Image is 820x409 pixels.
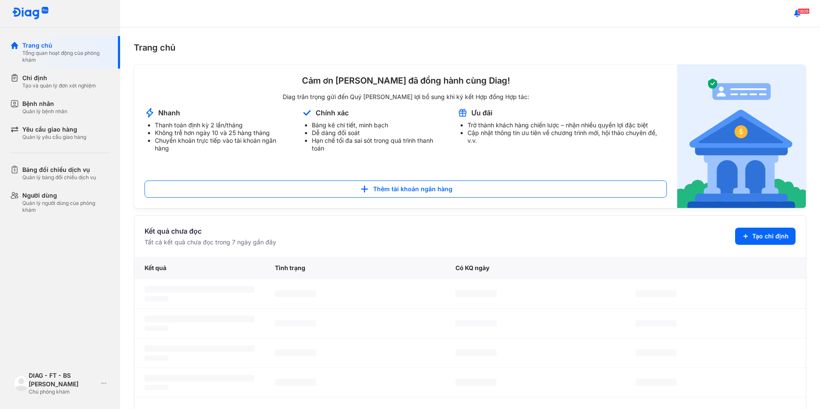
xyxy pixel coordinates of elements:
span: ‌ [145,326,169,331]
li: Trở thành khách hàng chiến lược – nhận nhiều quyền lợi đặc biệt [467,121,667,129]
span: ‌ [636,320,677,327]
div: Kết quả chưa đọc [145,226,276,236]
li: Cập nhật thông tin ưu tiên về chương trình mới, hội thảo chuyên đề, v.v. [467,129,667,144]
span: ‌ [145,316,254,322]
div: Ưu đãi [471,108,492,117]
span: ‌ [455,379,497,386]
li: Thanh toán định kỳ 2 lần/tháng [155,121,291,129]
span: ‌ [145,375,254,382]
div: Trang chủ [134,41,806,54]
div: Tất cả kết quả chưa đọc trong 7 ngày gần đây [145,238,276,247]
span: ‌ [275,320,316,327]
div: Quản lý yêu cầu giao hàng [22,134,86,141]
div: Kết quả [134,257,265,279]
div: Cảm ơn [PERSON_NAME] đã đồng hành cùng Diag! [145,75,667,86]
span: ‌ [636,349,677,356]
div: Quản lý người dùng của phòng khám [22,200,110,214]
div: Quản lý bảng đối chiếu dịch vụ [22,174,96,181]
span: ‌ [145,286,254,293]
span: ‌ [636,379,677,386]
li: Dễ dàng đối soát [312,129,446,137]
div: Chính xác [316,108,349,117]
li: Không trễ hơn ngày 10 và 25 hàng tháng [155,129,291,137]
span: ‌ [275,290,316,297]
span: ‌ [145,355,169,361]
span: ‌ [455,349,497,356]
span: Tạo chỉ định [752,232,789,241]
div: Chỉ định [22,74,96,82]
div: Bệnh nhân [22,99,67,108]
div: Yêu cầu giao hàng [22,125,86,134]
img: account-announcement [145,108,155,118]
div: Chủ phòng khám [29,388,98,395]
div: Có KQ ngày [445,257,626,279]
img: account-announcement [457,108,468,118]
div: Người dùng [22,191,110,200]
div: Nhanh [158,108,180,117]
div: Tạo và quản lý đơn xét nghiệm [22,82,96,89]
span: 1809 [798,8,810,14]
div: DIAG - FT - BS [PERSON_NAME] [29,371,98,388]
button: Tạo chỉ định [735,228,796,245]
li: Hạn chế tối đa sai sót trong quá trình thanh toán [312,137,446,152]
button: Thêm tài khoản ngân hàng [145,180,667,198]
li: Bảng kê chi tiết, minh bạch [312,121,446,129]
span: ‌ [145,345,254,352]
span: ‌ [145,296,169,301]
img: logo [14,376,29,391]
img: account-announcement [301,108,312,118]
span: ‌ [145,385,169,390]
span: ‌ [275,379,316,386]
div: Bảng đối chiếu dịch vụ [22,165,96,174]
div: Tình trạng [265,257,445,279]
li: Chuyển khoản trực tiếp vào tài khoản ngân hàng [155,137,291,152]
div: Diag trân trọng gửi đến Quý [PERSON_NAME] lợi bổ sung khi ký kết Hợp đồng Hợp tác: [145,93,667,101]
div: Quản lý bệnh nhân [22,108,67,115]
img: logo [12,7,49,20]
div: Tổng quan hoạt động của phòng khám [22,50,110,63]
img: account-announcement [677,65,806,208]
div: Trang chủ [22,41,110,50]
span: ‌ [275,349,316,356]
span: ‌ [636,290,677,297]
span: ‌ [455,290,497,297]
span: ‌ [455,320,497,327]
